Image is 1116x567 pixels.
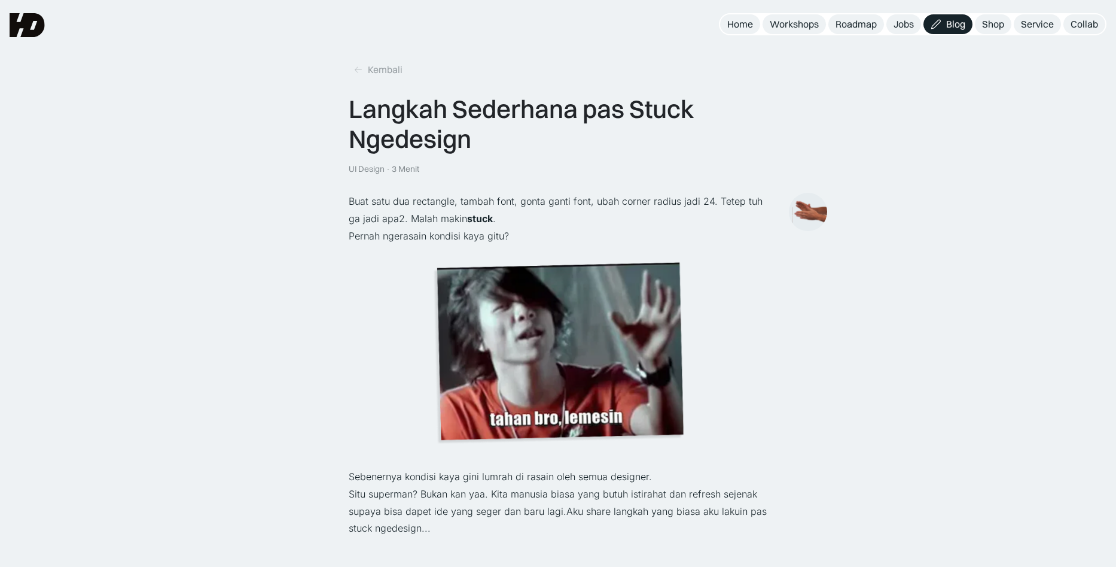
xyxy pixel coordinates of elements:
div: Roadmap [836,18,877,31]
div: Langkah Sederhana pas Stuck Ngedesign [349,94,767,154]
div: Service [1021,18,1054,31]
div: Shop [982,18,1004,31]
p: ‍ [349,245,767,262]
div: Home [727,18,753,31]
a: Jobs [886,14,921,34]
p: ‍ [349,537,767,554]
a: Blog [923,14,972,34]
a: Kembali [349,60,407,80]
p: Sebenernya kondisi kaya gini lumrah di rasain oleh semua designer. [349,468,767,486]
p: ‍ [349,451,767,468]
a: Workshops [763,14,826,34]
div: Blog [946,18,965,31]
a: Collab [1063,14,1105,34]
p: Situ superman? Bukan kan yaa. Kita manusia biasa yang butuh istirahat dan refresh sejenak supaya ... [349,486,767,537]
a: Home [720,14,760,34]
p: Pernah ngerasain kondisi kaya gitu? [349,228,767,245]
strong: stuck [467,213,493,225]
p: Buat satu dua rectangle, tambah font, gonta ganti font, ubah corner radius jadi 24. Tetep tuh ga ... [349,193,767,228]
a: Shop [975,14,1011,34]
div: · [386,164,391,174]
div: Collab [1071,18,1098,31]
a: Service [1014,14,1061,34]
div: 3 Menit [392,164,419,174]
div: Workshops [770,18,819,31]
div: UI Design [349,164,385,174]
a: Roadmap [828,14,884,34]
div: Kembali [368,63,403,76]
div: Jobs [894,18,914,31]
